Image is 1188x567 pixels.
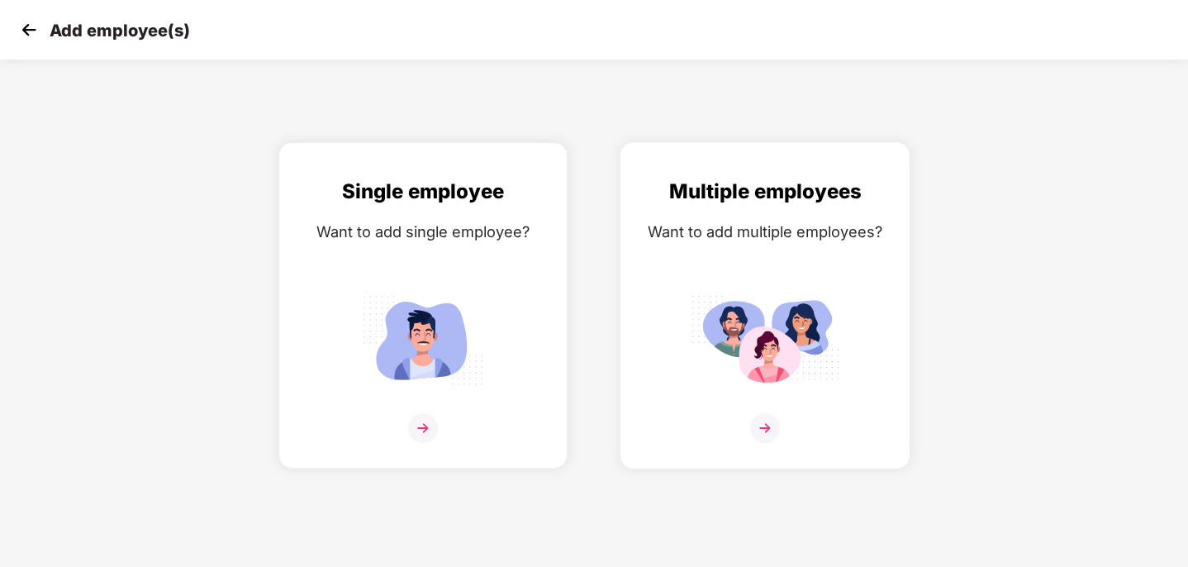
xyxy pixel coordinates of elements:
div: Single employee [296,176,550,207]
img: svg+xml;base64,PHN2ZyB4bWxucz0iaHR0cDovL3d3dy53My5vcmcvMjAwMC9zdmciIGlkPSJTaW5nbGVfZW1wbG95ZWUiIH... [349,288,497,392]
p: Add employee(s) [50,21,190,40]
div: Want to add multiple employees? [638,220,892,244]
img: svg+xml;base64,PHN2ZyB4bWxucz0iaHR0cDovL3d3dy53My5vcmcvMjAwMC9zdmciIHdpZHRoPSIzNiIgaGVpZ2h0PSIzNi... [408,413,438,443]
img: svg+xml;base64,PHN2ZyB4bWxucz0iaHR0cDovL3d3dy53My5vcmcvMjAwMC9zdmciIHdpZHRoPSIzMCIgaGVpZ2h0PSIzMC... [17,17,41,42]
img: svg+xml;base64,PHN2ZyB4bWxucz0iaHR0cDovL3d3dy53My5vcmcvMjAwMC9zdmciIHdpZHRoPSIzNiIgaGVpZ2h0PSIzNi... [750,413,780,443]
img: svg+xml;base64,PHN2ZyB4bWxucz0iaHR0cDovL3d3dy53My5vcmcvMjAwMC9zdmciIGlkPSJNdWx0aXBsZV9lbXBsb3llZS... [691,288,839,392]
div: Multiple employees [638,176,892,207]
div: Want to add single employee? [296,220,550,244]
